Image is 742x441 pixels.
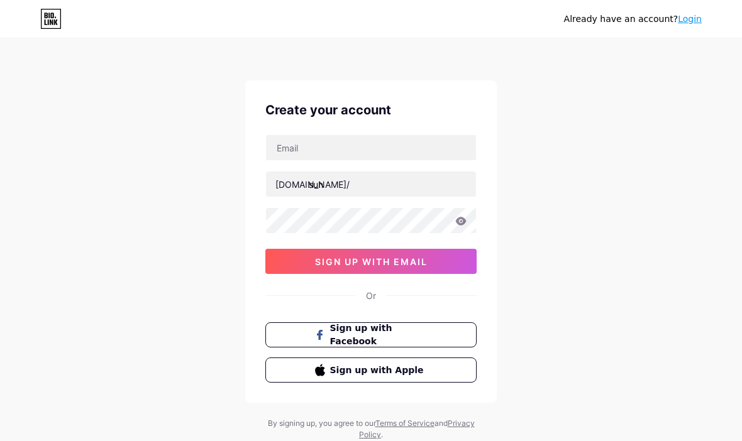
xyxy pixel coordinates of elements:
[330,322,428,348] span: Sign up with Facebook
[315,256,428,267] span: sign up with email
[375,418,435,428] a: Terms of Service
[678,14,702,24] a: Login
[265,357,477,383] button: Sign up with Apple
[330,364,428,377] span: Sign up with Apple
[564,13,702,26] div: Already have an account?
[265,249,477,274] button: sign up with email
[266,135,476,160] input: Email
[366,289,376,302] div: Or
[266,171,476,197] input: username
[265,322,477,347] button: Sign up with Facebook
[265,101,477,119] div: Create your account
[264,418,478,440] div: By signing up, you agree to our and .
[275,178,350,191] div: [DOMAIN_NAME]/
